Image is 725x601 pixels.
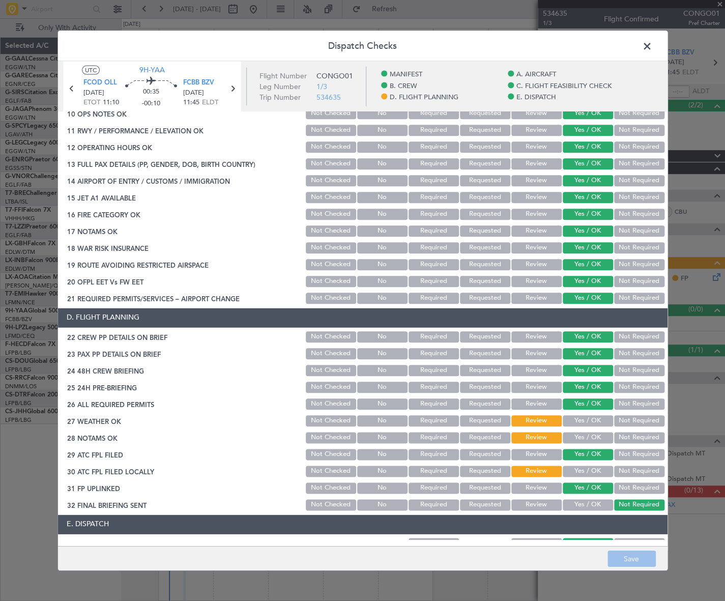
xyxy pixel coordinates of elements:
button: Not Required [614,331,664,342]
button: Review [511,259,562,270]
button: Review [511,293,562,304]
button: Yes / OK [563,175,613,186]
button: Yes / OK [563,192,613,203]
button: Review [511,382,562,393]
button: Yes / OK [563,482,613,494]
button: Yes / OK [563,466,613,477]
button: Yes / OK [563,225,613,237]
button: Not Required [614,108,664,119]
button: Review [511,499,562,510]
button: Yes / OK [563,432,613,443]
button: Not Required [614,225,664,237]
button: Yes / OK [563,242,613,253]
button: Review [511,398,562,410]
button: Review [511,449,562,460]
button: Yes / OK [563,538,613,549]
button: Review [511,331,562,342]
button: Not Required [614,158,664,169]
button: Yes / OK [563,331,613,342]
button: Review [511,108,562,119]
button: Yes / OK [563,293,613,304]
button: Yes / OK [563,398,613,410]
button: Yes / OK [563,158,613,169]
button: Not Required [614,259,664,270]
button: Review [511,209,562,220]
button: Review [511,192,562,203]
button: Yes / OK [563,365,613,376]
button: Yes / OK [563,108,613,119]
button: Not Required [614,209,664,220]
button: Review [511,141,562,153]
button: Not Required [614,449,664,460]
button: Not Required [614,348,664,359]
button: Review [511,276,562,287]
button: Yes / OK [563,415,613,426]
button: Not Required [614,382,664,393]
button: Review [511,415,562,426]
button: Not Required [614,538,664,549]
button: Not Required [614,293,664,304]
button: Not Required [614,499,664,510]
button: Yes / OK [563,449,613,460]
span: A. AIRCRAFT [516,70,556,80]
button: Yes / OK [563,141,613,153]
button: Review [511,158,562,169]
button: Yes / OK [563,209,613,220]
button: Not Required [614,192,664,203]
button: Review [511,466,562,477]
button: Not Required [614,276,664,287]
button: Review [511,432,562,443]
button: Not Required [614,125,664,136]
span: C. FLIGHT FEASIBILITY CHECK [516,81,612,91]
button: Not Required [614,365,664,376]
header: Dispatch Checks [58,31,668,61]
button: Not Required [614,242,664,253]
button: Not Required [614,466,664,477]
button: Yes / OK [563,259,613,270]
button: Yes / OK [563,499,613,510]
button: Yes / OK [563,125,613,136]
button: Not Required [614,482,664,494]
button: Review [511,538,562,549]
button: Yes / OK [563,348,613,359]
button: Yes / OK [563,382,613,393]
button: Review [511,225,562,237]
button: Review [511,348,562,359]
button: Not Required [614,398,664,410]
button: Review [511,482,562,494]
button: Not Required [614,432,664,443]
button: Review [511,242,562,253]
button: Review [511,365,562,376]
button: Not Required [614,175,664,186]
button: Not Required [614,141,664,153]
button: Review [511,125,562,136]
span: E. DISPATCH [516,93,556,103]
button: Review [511,175,562,186]
button: Yes / OK [563,276,613,287]
button: Not Required [614,415,664,426]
